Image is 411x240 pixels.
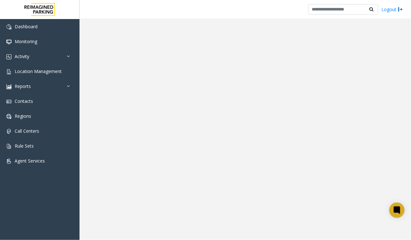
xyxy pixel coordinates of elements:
span: Rule Sets [15,143,34,149]
span: Contacts [15,98,33,104]
img: 'icon' [6,84,11,89]
span: Agent Services [15,158,45,164]
img: logout [398,6,403,13]
span: Call Centers [15,128,39,134]
img: 'icon' [6,159,11,164]
span: Regions [15,113,31,119]
img: 'icon' [6,54,11,59]
span: Reports [15,83,31,89]
img: 'icon' [6,99,11,104]
img: 'icon' [6,114,11,119]
span: Monitoring [15,38,37,44]
a: Logout [381,6,403,13]
img: 'icon' [6,24,11,30]
img: 'icon' [6,144,11,149]
img: 'icon' [6,69,11,74]
span: Location Management [15,68,62,74]
img: 'icon' [6,129,11,134]
span: Dashboard [15,23,38,30]
img: 'icon' [6,39,11,44]
span: Activity [15,53,29,59]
